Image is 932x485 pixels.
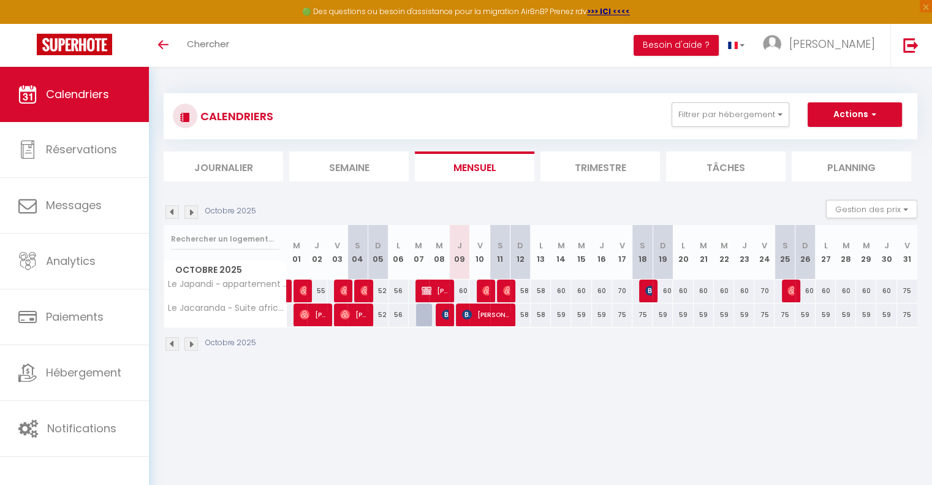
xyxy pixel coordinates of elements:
[754,24,890,67] a: ... [PERSON_NAME]
[539,240,543,251] abbr: L
[714,280,734,302] div: 60
[694,225,714,280] th: 21
[856,280,876,302] div: 60
[863,240,870,251] abbr: M
[694,304,714,326] div: 59
[429,225,449,280] th: 08
[287,280,293,303] a: [PERSON_NAME]
[46,309,104,324] span: Paiements
[287,225,307,280] th: 01
[47,421,116,436] span: Notifications
[856,304,876,326] div: 59
[187,37,229,50] span: Chercher
[763,35,781,53] img: ...
[293,240,300,251] abbr: M
[789,36,875,52] span: [PERSON_NAME]
[795,304,816,326] div: 59
[666,151,786,181] li: Tâches
[792,151,911,181] li: Planning
[782,240,787,251] abbr: S
[816,280,836,302] div: 60
[422,279,449,302] span: [PERSON_NAME] -
[653,304,673,326] div: 59
[368,304,388,326] div: 52
[754,304,775,326] div: 75
[449,225,469,280] th: 09
[632,304,653,326] div: 75
[46,142,117,157] span: Réservations
[734,304,754,326] div: 59
[720,240,727,251] abbr: M
[335,240,340,251] abbr: V
[808,102,902,127] button: Actions
[856,225,876,280] th: 29
[884,240,889,251] abbr: J
[672,102,789,127] button: Filtrer par hébergement
[571,280,591,302] div: 60
[700,240,707,251] abbr: M
[836,280,856,302] div: 60
[587,6,630,17] a: >>> ICI <<<<
[640,240,645,251] abbr: S
[694,280,714,302] div: 60
[517,240,523,251] abbr: D
[592,304,612,326] div: 59
[612,280,632,302] div: 70
[289,151,409,181] li: Semaine
[816,304,836,326] div: 59
[802,240,808,251] abbr: D
[754,225,775,280] th: 24
[551,225,571,280] th: 14
[775,225,795,280] th: 25
[876,225,896,280] th: 30
[469,225,490,280] th: 10
[653,280,673,302] div: 60
[314,240,319,251] abbr: J
[531,304,551,326] div: 58
[197,102,273,130] h3: CALENDRIERS
[714,304,734,326] div: 59
[904,240,910,251] abbr: V
[355,240,360,251] abbr: S
[442,303,449,326] span: Cheikh BA
[396,240,400,251] abbr: L
[653,225,673,280] th: 19
[681,240,685,251] abbr: L
[795,225,816,280] th: 26
[612,225,632,280] th: 17
[897,304,917,326] div: 75
[46,197,102,213] span: Messages
[551,304,571,326] div: 59
[46,253,96,269] span: Analytics
[178,24,238,67] a: Chercher
[510,225,531,280] th: 12
[340,279,347,302] span: [PERSON_NAME]
[531,225,551,280] th: 13
[795,280,816,302] div: 60
[897,225,917,280] th: 31
[347,225,368,280] th: 04
[816,225,836,280] th: 27
[826,200,917,218] button: Gestion des prix
[571,304,591,326] div: 59
[368,280,388,302] div: 52
[836,304,856,326] div: 59
[876,304,896,326] div: 59
[836,225,856,280] th: 28
[300,303,327,326] span: [PERSON_NAME]
[490,225,510,280] th: 11
[164,261,286,279] span: Octobre 2025
[37,34,112,55] img: Super Booking
[673,280,693,302] div: 60
[409,225,429,280] th: 07
[558,240,565,251] abbr: M
[612,304,632,326] div: 75
[307,280,327,302] div: 55
[415,240,422,251] abbr: M
[436,240,443,251] abbr: M
[449,280,469,302] div: 60
[164,151,283,181] li: Journalier
[762,240,767,251] abbr: V
[368,225,388,280] th: 05
[388,225,409,280] th: 06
